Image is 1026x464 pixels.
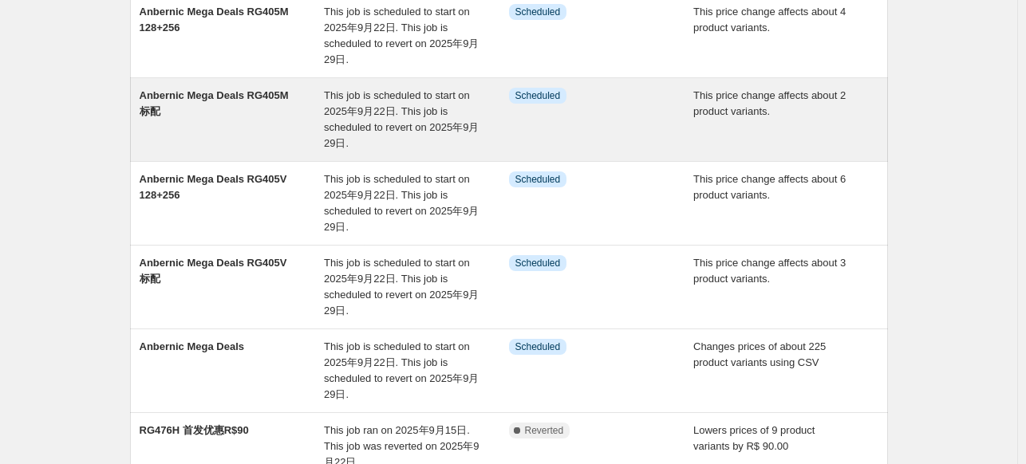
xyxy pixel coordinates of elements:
span: This job is scheduled to start on 2025年9月22日. This job is scheduled to revert on 2025年9月29日. [324,173,479,233]
span: Scheduled [515,340,561,353]
span: Reverted [525,424,564,437]
span: This price change affects about 4 product variants. [693,6,846,33]
span: Lowers prices of 9 product variants by R$ 90.00 [693,424,815,452]
span: This job is scheduled to start on 2025年9月22日. This job is scheduled to revert on 2025年9月29日. [324,257,479,317]
span: This price change affects about 2 product variants. [693,89,846,117]
span: This job is scheduled to start on 2025年9月22日. This job is scheduled to revert on 2025年9月29日. [324,6,479,65]
span: Anbernic Mega Deals RG405V 128+256 [140,173,287,201]
span: Anbernic Mega Deals RG405V 标配 [140,257,287,285]
span: Scheduled [515,173,561,186]
span: This price change affects about 3 product variants. [693,257,846,285]
span: Anbernic Mega Deals RG405M 128+256 [140,6,289,33]
span: Anbernic Mega Deals [140,340,245,352]
span: Anbernic Mega Deals RG405M 标配 [140,89,289,117]
span: Scheduled [515,6,561,18]
span: This job is scheduled to start on 2025年9月22日. This job is scheduled to revert on 2025年9月29日. [324,340,479,400]
span: RG476H 首发优惠R$90 [140,424,249,436]
span: Changes prices of about 225 product variants using CSV [693,340,826,368]
span: This job is scheduled to start on 2025年9月22日. This job is scheduled to revert on 2025年9月29日. [324,89,479,149]
span: Scheduled [515,257,561,269]
span: This price change affects about 6 product variants. [693,173,846,201]
span: Scheduled [515,89,561,102]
